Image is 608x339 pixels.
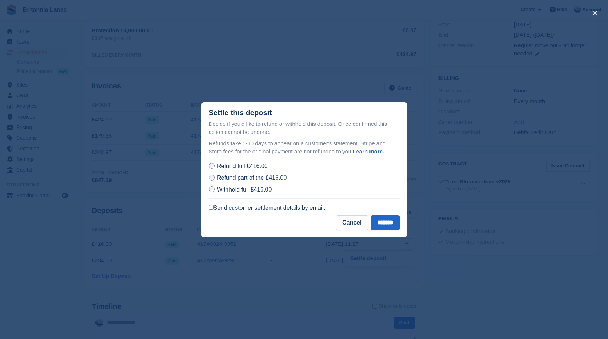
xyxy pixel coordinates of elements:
button: Cancel [336,215,368,230]
span: Refund part of the £416.00 [217,175,287,181]
button: close [589,7,601,19]
label: Send customer settlement details by email. [209,204,325,212]
p: Decide if you'd like to refund or withhold this deposit. Once confirmed this action cannot be und... [209,120,400,136]
p: Refunds take 5-10 days to appear on a customer's statement. Stripe and Stora fees for the origina... [209,139,400,156]
input: Send customer settlement details by email. [209,205,214,210]
span: Withhold full £416.00 [217,186,272,193]
div: Settle this deposit [209,109,272,117]
input: Refund full £416.00 [209,163,215,169]
span: Refund full £416.00 [217,163,268,169]
a: Learn more. [353,148,384,154]
input: Withhold full £416.00 [209,186,215,192]
input: Refund part of the £416.00 [209,175,215,181]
